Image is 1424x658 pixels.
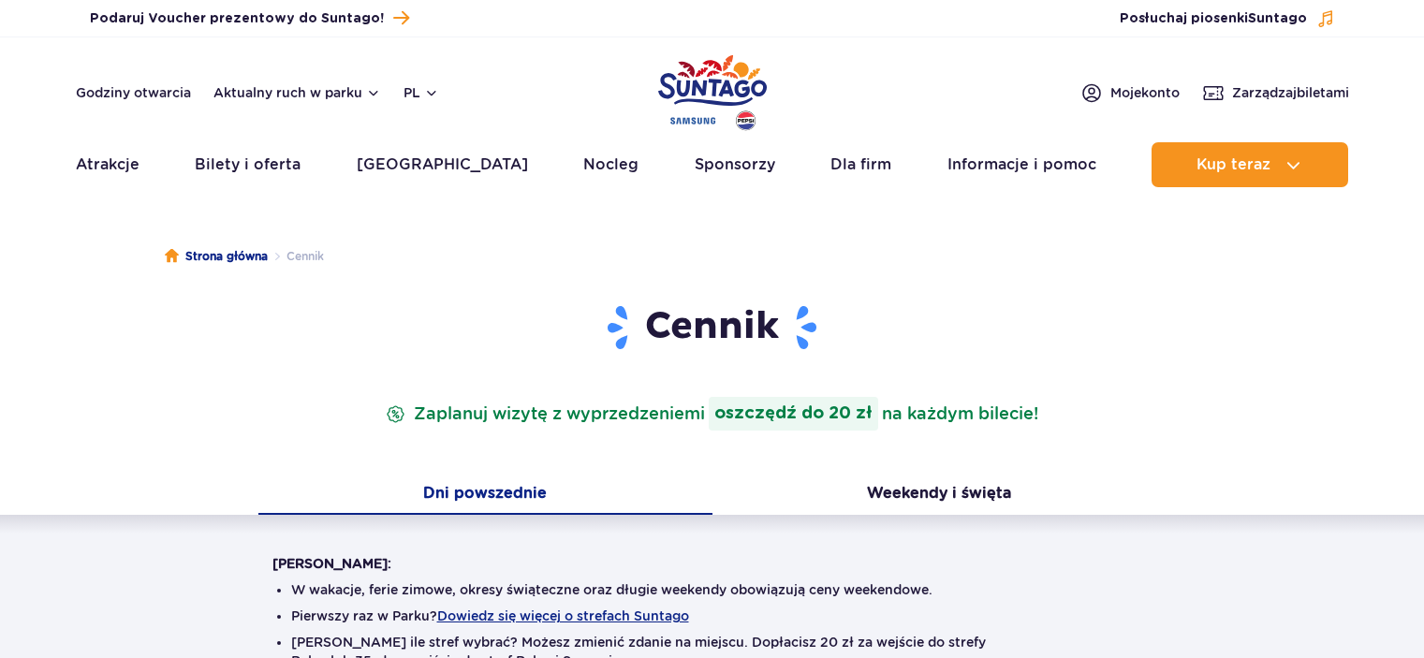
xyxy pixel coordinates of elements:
[90,6,409,31] a: Podaruj Voucher prezentowy do Suntago!
[258,475,712,515] button: Dni powszednie
[1080,81,1180,104] a: Mojekonto
[291,580,1134,599] li: W wakacje, ferie zimowe, okresy świąteczne oraz długie weekendy obowiązują ceny weekendowe.
[658,47,767,133] a: Park of Poland
[76,83,191,102] a: Godziny otwarcia
[165,247,268,266] a: Strona główna
[404,83,439,102] button: pl
[695,142,775,187] a: Sponsorzy
[1120,9,1307,28] span: Posłuchaj piosenki
[272,556,391,571] strong: [PERSON_NAME]:
[195,142,301,187] a: Bilety i oferta
[1152,142,1348,187] button: Kup teraz
[291,607,1134,625] li: Pierwszy raz w Parku?
[1202,81,1349,104] a: Zarządzajbiletami
[830,142,891,187] a: Dla firm
[76,142,139,187] a: Atrakcje
[947,142,1096,187] a: Informacje i pomoc
[1120,9,1335,28] button: Posłuchaj piosenkiSuntago
[272,303,1152,352] h1: Cennik
[213,85,381,100] button: Aktualny ruch w parku
[709,397,878,431] strong: oszczędź do 20 zł
[1248,12,1307,25] span: Suntago
[437,608,689,623] button: Dowiedz się więcej o strefach Suntago
[90,9,384,28] span: Podaruj Voucher prezentowy do Suntago!
[357,142,528,187] a: [GEOGRAPHIC_DATA]
[268,247,324,266] li: Cennik
[1196,156,1270,173] span: Kup teraz
[583,142,639,187] a: Nocleg
[382,397,1042,431] p: Zaplanuj wizytę z wyprzedzeniem na każdym bilecie!
[712,475,1167,515] button: Weekendy i święta
[1110,83,1180,102] span: Moje konto
[1232,83,1349,102] span: Zarządzaj biletami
